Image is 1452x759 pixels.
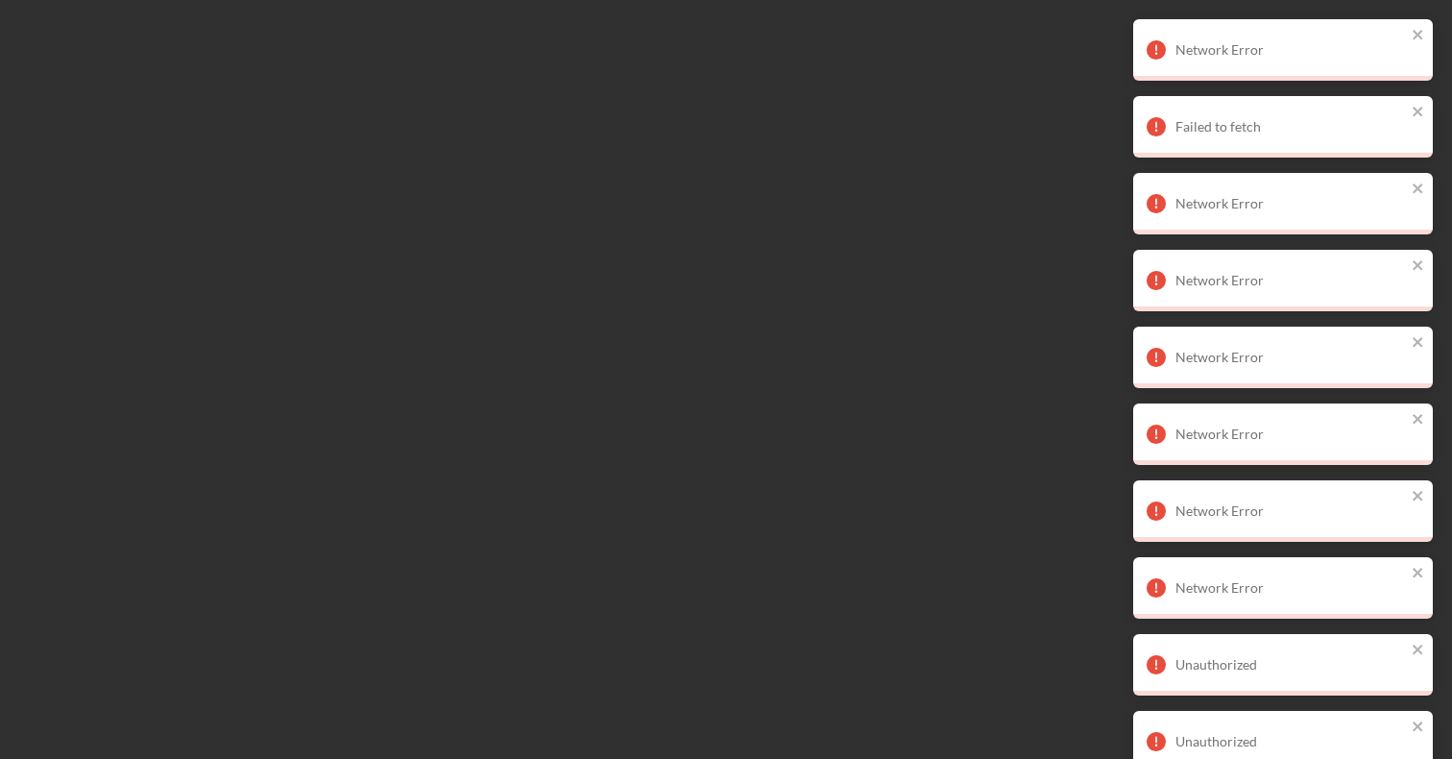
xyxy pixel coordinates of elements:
div: Network Error [1175,427,1406,442]
button: close [1412,488,1425,506]
button: close [1412,411,1425,429]
button: close [1412,334,1425,353]
div: Network Error [1175,196,1406,211]
button: close [1412,181,1425,199]
button: close [1412,719,1425,737]
button: close [1412,642,1425,660]
button: close [1412,565,1425,583]
div: Network Error [1175,42,1406,58]
div: Unauthorized [1175,734,1406,749]
button: close [1412,257,1425,276]
div: Network Error [1175,350,1406,365]
div: Network Error [1175,580,1406,596]
button: close [1412,104,1425,122]
button: close [1412,27,1425,45]
div: Network Error [1175,503,1406,519]
div: Failed to fetch [1175,119,1406,135]
div: Unauthorized [1175,657,1406,673]
div: Network Error [1175,273,1406,288]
